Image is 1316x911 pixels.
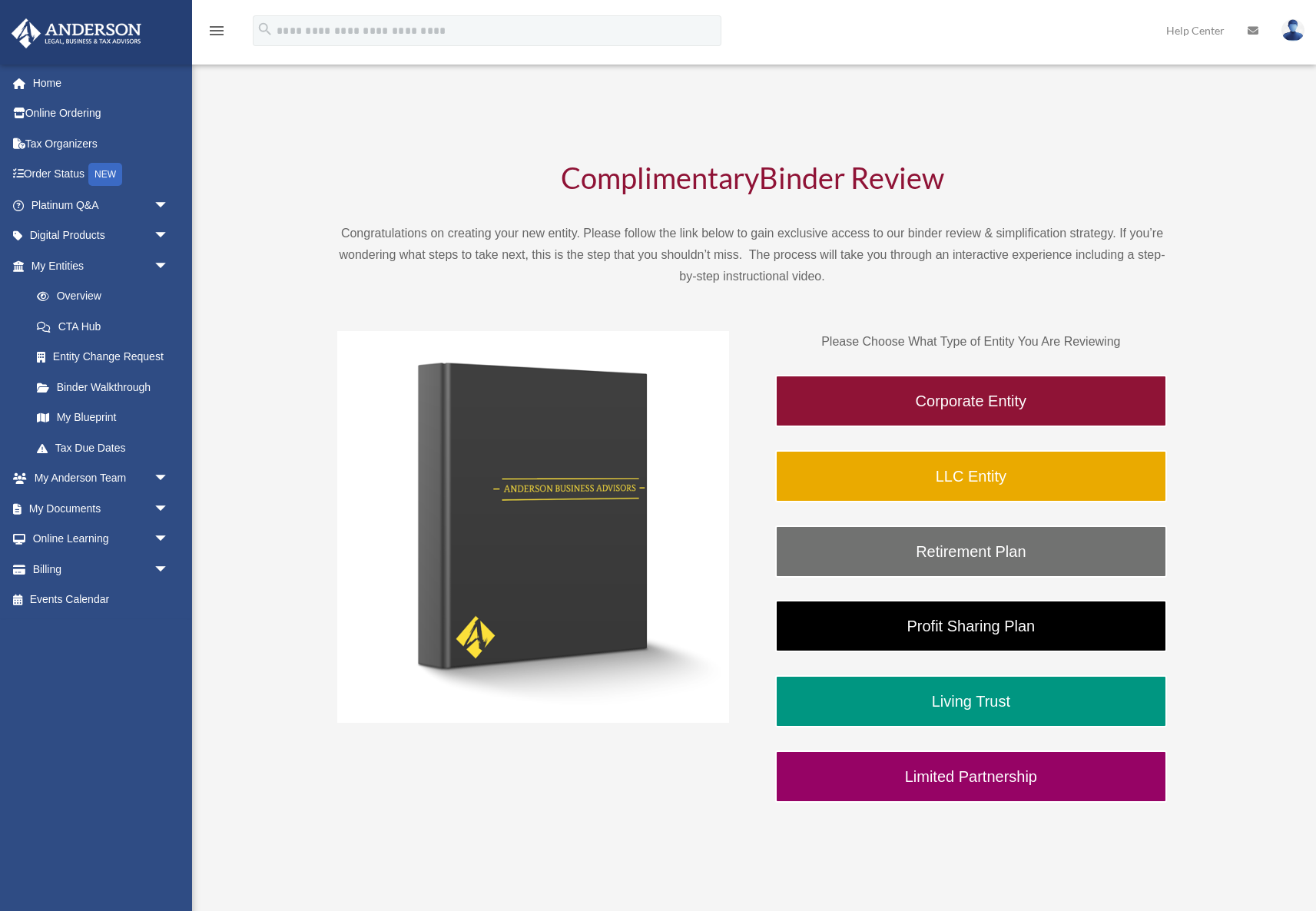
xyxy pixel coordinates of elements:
a: Entity Change Request [22,342,192,373]
a: Billingarrow_drop_down [11,554,192,585]
a: Online Learningarrow_drop_down [11,524,192,555]
a: Corporate Entity [775,375,1167,427]
a: Events Calendar [11,585,192,615]
span: arrow_drop_down [154,524,184,555]
span: arrow_drop_down [154,220,184,252]
a: My Documentsarrow_drop_down [11,493,192,524]
a: Home [11,68,192,98]
a: Order StatusNEW [11,159,192,190]
a: My Entitiesarrow_drop_down [11,250,192,281]
span: arrow_drop_down [154,493,184,525]
a: Living Trust [775,675,1167,727]
a: CTA Hub [22,311,192,342]
i: menu [207,22,226,40]
div: NEW [88,163,122,186]
a: Limited Partnership [775,750,1167,803]
a: My Anderson Teamarrow_drop_down [11,463,192,494]
img: User Pic [1281,19,1304,41]
i: search [257,21,273,38]
span: arrow_drop_down [154,463,184,495]
p: Please Choose What Type of Entity You Are Reviewing [775,331,1167,353]
a: LLC Entity [775,450,1167,502]
span: arrow_drop_down [154,554,184,585]
a: Overview [22,281,192,312]
span: arrow_drop_down [154,250,184,282]
span: arrow_drop_down [154,190,184,221]
a: Tax Due Dates [22,432,192,463]
a: menu [207,27,226,40]
a: Retirement Plan [775,525,1167,578]
a: Digital Productsarrow_drop_down [11,220,192,251]
a: Profit Sharing Plan [775,600,1167,652]
a: Tax Organizers [11,128,192,159]
p: Congratulations on creating your new entity. Please follow the link below to gain exclusive acces... [337,223,1167,287]
a: My Blueprint [22,402,192,433]
span: Binder Review [759,160,944,195]
a: Binder Walkthrough [22,372,184,402]
a: Online Ordering [11,98,192,129]
span: Complimentary [561,160,759,195]
a: Platinum Q&Aarrow_drop_down [11,190,192,220]
img: Anderson Advisors Platinum Portal [7,18,146,48]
